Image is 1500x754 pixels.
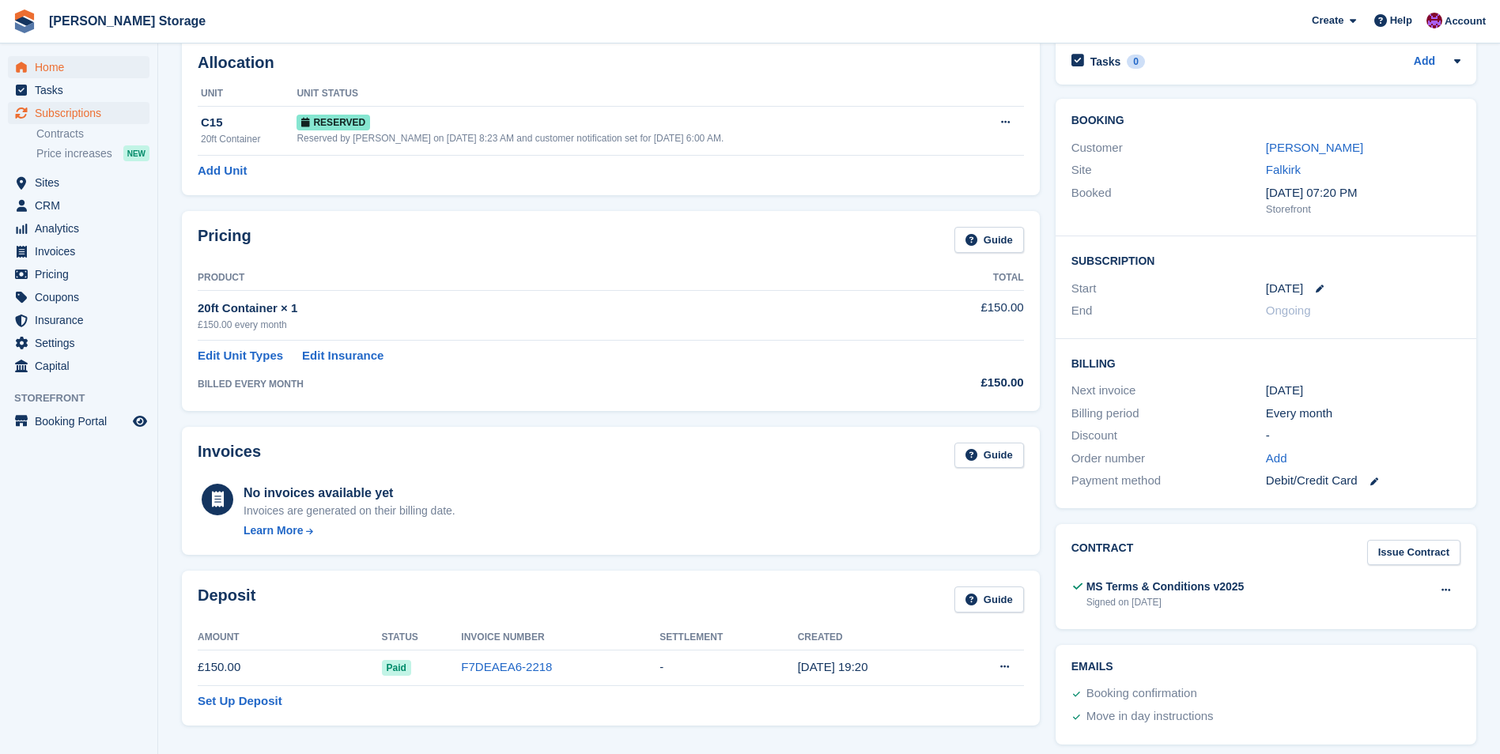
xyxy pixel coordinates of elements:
[8,355,149,377] a: menu
[198,162,247,180] a: Add Unit
[198,586,255,613] h2: Deposit
[1086,707,1214,726] div: Move in day instructions
[1266,202,1460,217] div: Storefront
[36,126,149,141] a: Contracts
[8,194,149,217] a: menu
[1390,13,1412,28] span: Help
[198,650,382,685] td: £150.00
[198,692,282,711] a: Set Up Deposit
[1266,472,1460,490] div: Debit/Credit Card
[1086,684,1197,703] div: Booking confirmation
[198,318,869,332] div: £150.00 every month
[1071,252,1460,268] h2: Subscription
[659,625,797,650] th: Settlement
[244,484,455,503] div: No invoices available yet
[198,377,869,391] div: BILLED EVERY MONTH
[461,625,659,650] th: Invoice Number
[1367,540,1460,566] a: Issue Contract
[1266,141,1363,154] a: [PERSON_NAME]
[954,443,1024,469] a: Guide
[1071,382,1266,400] div: Next invoice
[8,172,149,194] a: menu
[35,217,130,239] span: Analytics
[198,81,297,107] th: Unit
[8,286,149,308] a: menu
[798,660,868,673] time: 2025-08-18 18:20:34 UTC
[1071,405,1266,423] div: Billing period
[8,263,149,285] a: menu
[198,300,869,318] div: 20ft Container × 1
[1071,450,1266,468] div: Order number
[35,263,130,285] span: Pricing
[201,114,297,132] div: C15
[13,9,36,33] img: stora-icon-8386f47178a22dfd0bd8f6a31ec36ba5ce8667c1dd55bd0f319d3a0aa187defe.svg
[35,56,130,78] span: Home
[297,115,370,130] span: Reserved
[244,522,303,539] div: Learn More
[1266,450,1287,468] a: Add
[244,522,455,539] a: Learn More
[297,131,971,145] div: Reserved by [PERSON_NAME] on [DATE] 8:23 AM and customer notification set for [DATE] 6:00 AM.
[35,172,130,194] span: Sites
[461,660,552,673] a: F7DEAEA6-2218
[198,227,251,253] h2: Pricing
[1071,472,1266,490] div: Payment method
[35,355,130,377] span: Capital
[43,8,212,34] a: [PERSON_NAME] Storage
[1071,540,1134,566] h2: Contract
[8,410,149,432] a: menu
[954,227,1024,253] a: Guide
[8,332,149,354] a: menu
[198,443,261,469] h2: Invoices
[1414,53,1435,71] a: Add
[1266,303,1311,317] span: Ongoing
[35,79,130,101] span: Tasks
[382,660,411,676] span: Paid
[35,102,130,124] span: Subscriptions
[198,625,382,650] th: Amount
[8,240,149,262] a: menu
[869,374,1024,392] div: £150.00
[798,625,951,650] th: Created
[1266,280,1303,298] time: 2025-08-29 00:00:00 UTC
[123,145,149,161] div: NEW
[8,79,149,101] a: menu
[954,586,1024,613] a: Guide
[1071,139,1266,157] div: Customer
[382,625,462,650] th: Status
[1266,427,1460,445] div: -
[1426,13,1442,28] img: Audra Whitelaw
[35,332,130,354] span: Settings
[198,266,869,291] th: Product
[297,81,971,107] th: Unit Status
[1090,55,1121,69] h2: Tasks
[1086,579,1245,595] div: MS Terms & Conditions v2025
[8,217,149,239] a: menu
[36,146,112,161] span: Price increases
[8,309,149,331] a: menu
[35,286,130,308] span: Coupons
[1071,355,1460,371] h2: Billing
[1071,302,1266,320] div: End
[1312,13,1343,28] span: Create
[869,290,1024,340] td: £150.00
[198,347,283,365] a: Edit Unit Types
[130,412,149,431] a: Preview store
[1266,382,1460,400] div: [DATE]
[35,309,130,331] span: Insurance
[14,390,157,406] span: Storefront
[302,347,384,365] a: Edit Insurance
[201,132,297,146] div: 20ft Container
[1071,115,1460,127] h2: Booking
[35,410,130,432] span: Booking Portal
[1071,280,1266,298] div: Start
[8,102,149,124] a: menu
[1266,184,1460,202] div: [DATE] 07:20 PM
[1071,161,1266,179] div: Site
[8,56,149,78] a: menu
[35,240,130,262] span: Invoices
[35,194,130,217] span: CRM
[1071,661,1460,673] h2: Emails
[869,266,1024,291] th: Total
[244,503,455,519] div: Invoices are generated on their billing date.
